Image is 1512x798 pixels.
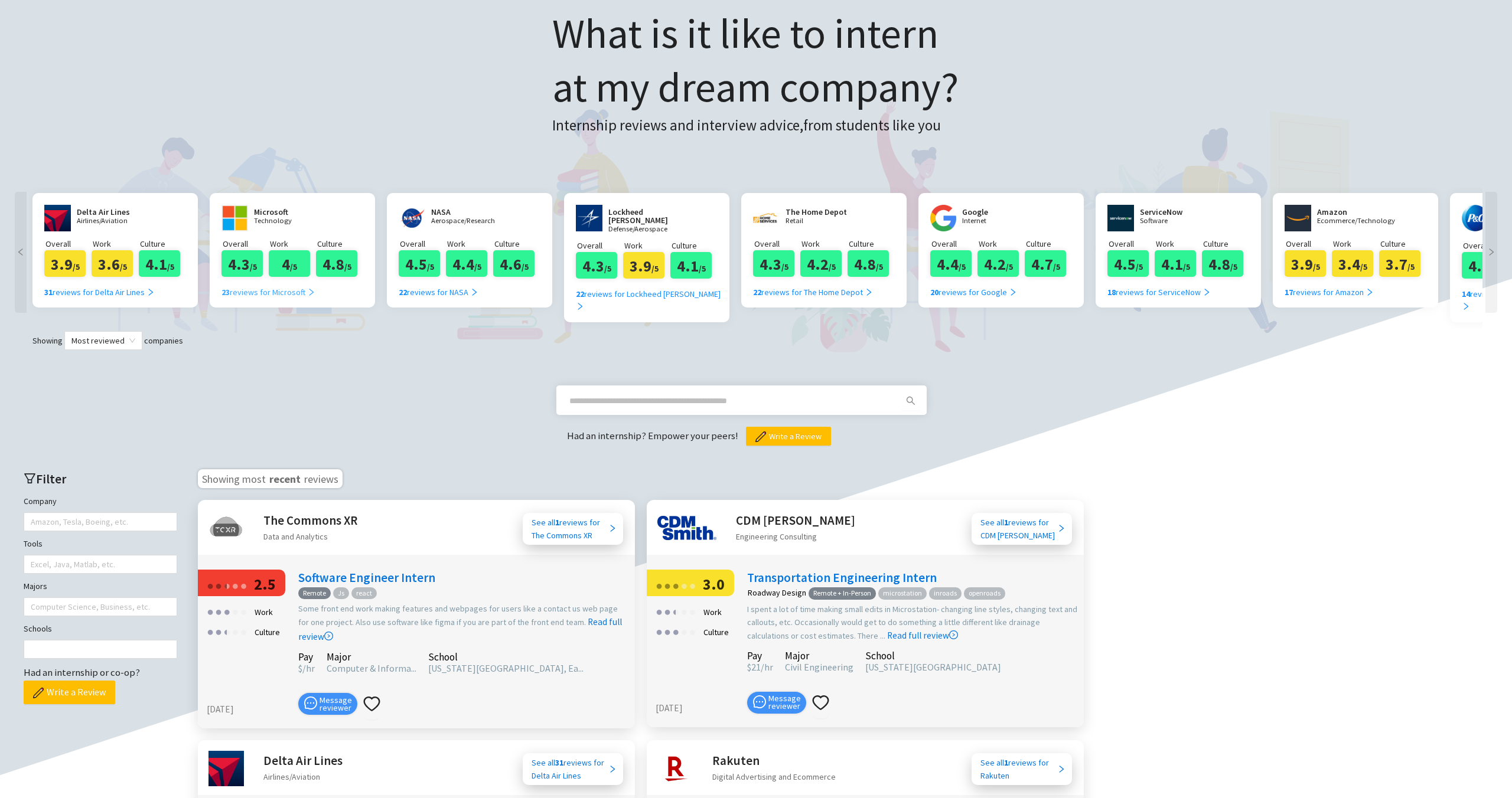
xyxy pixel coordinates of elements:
[208,511,244,546] img: The Commons XR
[232,602,239,620] div: ●
[1366,288,1374,296] span: right
[1230,261,1237,272] span: /5
[1285,205,1311,231] img: www.aboutamazon.com
[656,701,741,715] div: [DATE]
[207,622,214,640] div: ●
[263,511,358,530] h2: The Commons XR
[254,574,276,594] span: 2.5
[979,237,1025,250] p: Work
[320,696,352,712] span: Message reviewer
[1379,250,1420,277] div: 3.7
[447,237,493,250] p: Work
[753,286,873,299] div: reviews for The Home Depot
[761,661,773,673] span: /hr
[12,331,1500,350] div: Showing companies
[139,250,180,277] div: 4.1
[747,661,751,673] span: $
[608,208,697,224] h2: Lockheed [PERSON_NAME]
[493,250,535,277] div: 4.6
[316,250,357,277] div: 4.8
[849,237,895,250] p: Culture
[24,580,47,593] label: Majors
[1026,237,1072,250] p: Culture
[656,602,663,620] div: ●
[931,237,977,250] p: Overall
[298,653,315,661] div: Pay
[24,495,57,508] label: Company
[753,695,766,708] span: message
[608,765,617,773] span: right
[1463,239,1509,252] p: Overall
[769,430,822,443] span: Write a Review
[1053,261,1060,272] span: /5
[604,263,611,274] span: /5
[608,225,697,233] p: Defense/Aerospace
[290,261,297,272] span: /5
[427,261,434,272] span: /5
[664,622,671,640] div: ●
[24,537,43,550] label: Tools
[887,571,958,641] a: Read full review
[1140,208,1211,216] h2: ServiceNow
[1462,252,1503,279] div: 4.1
[689,622,696,640] div: ●
[431,208,502,216] h2: NASA
[576,279,726,313] a: 22reviews for Lockheed [PERSON_NAME] right
[1136,261,1143,272] span: /5
[24,472,36,485] span: filter
[298,602,629,643] div: Some front end work making features and webpages for users like a contact us web page for one pro...
[428,662,584,674] span: [US_STATE][GEOGRAPHIC_DATA], Ea...
[980,516,1057,542] div: See all reviews for CDM [PERSON_NAME]
[263,530,358,543] div: Data and Analytics
[664,602,671,620] div: ●
[198,469,343,488] h3: Showing most reviews
[785,652,853,660] div: Major
[1107,287,1116,297] b: 18
[223,622,230,640] div: ●
[656,576,663,594] div: ●
[672,622,679,640] div: ●
[268,470,302,485] span: recent
[949,630,958,639] span: right-circle
[747,570,937,586] a: Transportation Engineering Intern
[1109,237,1155,250] p: Overall
[753,287,761,297] b: 22
[746,427,831,446] button: Write a Review
[703,574,725,594] span: 3.0
[576,287,726,313] div: reviews for Lockheed [PERSON_NAME]
[1140,217,1211,225] p: Software
[699,263,706,274] span: /5
[223,622,227,640] div: ●
[555,517,559,528] b: 1
[576,302,584,310] span: right
[768,695,801,710] span: Message reviewer
[1462,289,1470,299] b: 14
[270,237,316,250] p: Work
[1380,237,1426,250] p: Culture
[446,250,487,277] div: 4.4
[1313,261,1320,272] span: /5
[240,602,247,620] div: ●
[33,688,44,698] img: pencil.png
[207,576,214,594] div: ●
[399,287,407,297] b: 22
[494,237,540,250] p: Culture
[77,217,148,225] p: Airlines/Aviation
[1407,261,1415,272] span: /5
[232,622,239,640] div: ●
[71,332,135,349] span: Most reviewed
[1004,517,1008,528] b: 1
[980,756,1057,782] div: See all reviews for Rakuten
[302,662,315,674] span: /hr
[552,114,959,138] h3: Internship reviews and interview advice, from students like you
[657,511,716,546] img: CDM Smith
[672,576,679,594] div: ●
[1107,286,1211,299] div: reviews for ServiceNow
[1285,250,1326,277] div: 3.9
[680,622,687,640] div: ●
[809,587,876,600] span: Remote + In-Person
[1057,765,1065,773] span: right
[399,277,478,299] a: 22reviews for NASA right
[812,694,829,711] span: heart
[470,288,478,296] span: right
